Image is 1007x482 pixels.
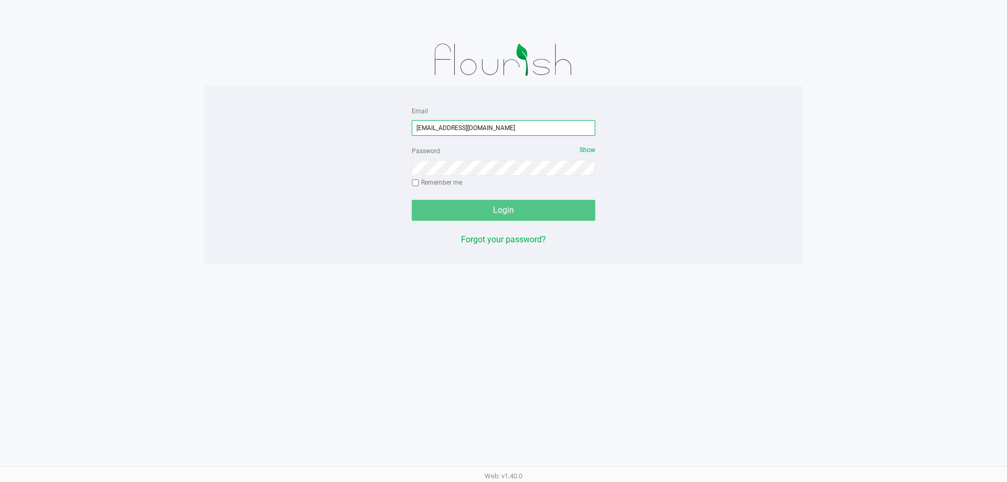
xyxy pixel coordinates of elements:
span: Show [580,146,595,154]
span: Web: v1.40.0 [485,472,522,480]
input: Remember me [412,179,419,187]
label: Password [412,146,440,156]
button: Forgot your password? [461,233,546,246]
label: Email [412,106,428,116]
label: Remember me [412,178,462,187]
